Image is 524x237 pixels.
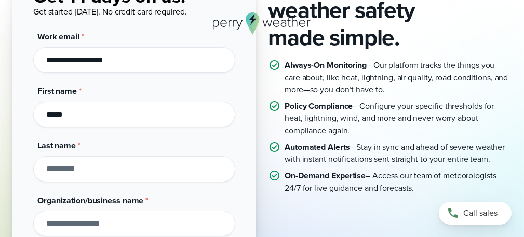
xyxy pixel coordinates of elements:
p: – Configure your specific thresholds for heat, lightning, wind, and more and never worry about co... [285,100,512,137]
strong: Policy Compliance [285,100,353,112]
a: Call sales [439,202,512,225]
strong: On-Demand Expertise [285,170,366,182]
p: – Our platform tracks the things you care about, like heat, lightning, air quality, road conditio... [285,59,512,96]
strong: Always-On Monitoring [285,59,367,71]
span: Work email [37,31,79,43]
span: Last name [37,140,76,151]
p: – Stay in sync and ahead of severe weather with instant notifications sent straight to your entir... [285,141,512,165]
span: First name [37,85,77,97]
span: Organization/business name [37,194,143,206]
p: – Access our team of meteorologists 24/7 for live guidance and forecasts. [285,170,512,194]
strong: Automated Alerts [285,141,350,153]
span: Call sales [463,207,498,219]
span: Get started [DATE]. No credit card required. [33,6,187,18]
